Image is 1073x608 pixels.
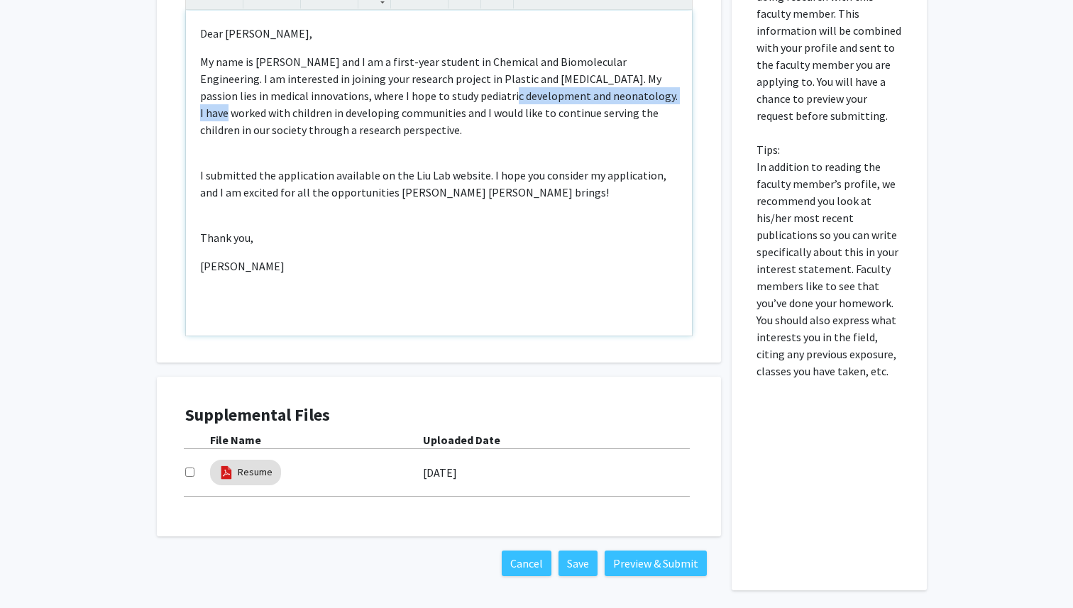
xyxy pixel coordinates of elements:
[423,433,500,447] b: Uploaded Date
[185,405,693,426] h4: Supplemental Files
[210,433,261,447] b: File Name
[200,258,678,275] p: [PERSON_NAME]
[238,465,273,480] a: Resume
[423,460,457,485] label: [DATE]
[558,551,598,576] button: Save
[200,25,678,42] p: Dear [PERSON_NAME],
[200,229,678,246] p: Thank you,
[200,55,678,137] span: My name is [PERSON_NAME] and I am a first-year student in Chemical and Biomolecular Engineering. ...
[219,465,234,480] img: pdf_icon.png
[11,544,60,597] iframe: Chat
[605,551,707,576] button: Preview & Submit
[200,167,678,201] p: I submitted the application available on the Liu Lab website. I hope you consider my application,...
[502,551,551,576] button: Cancel
[186,11,692,336] div: Note to users with screen readers: Please press Alt+0 or Option+0 to deactivate our accessibility...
